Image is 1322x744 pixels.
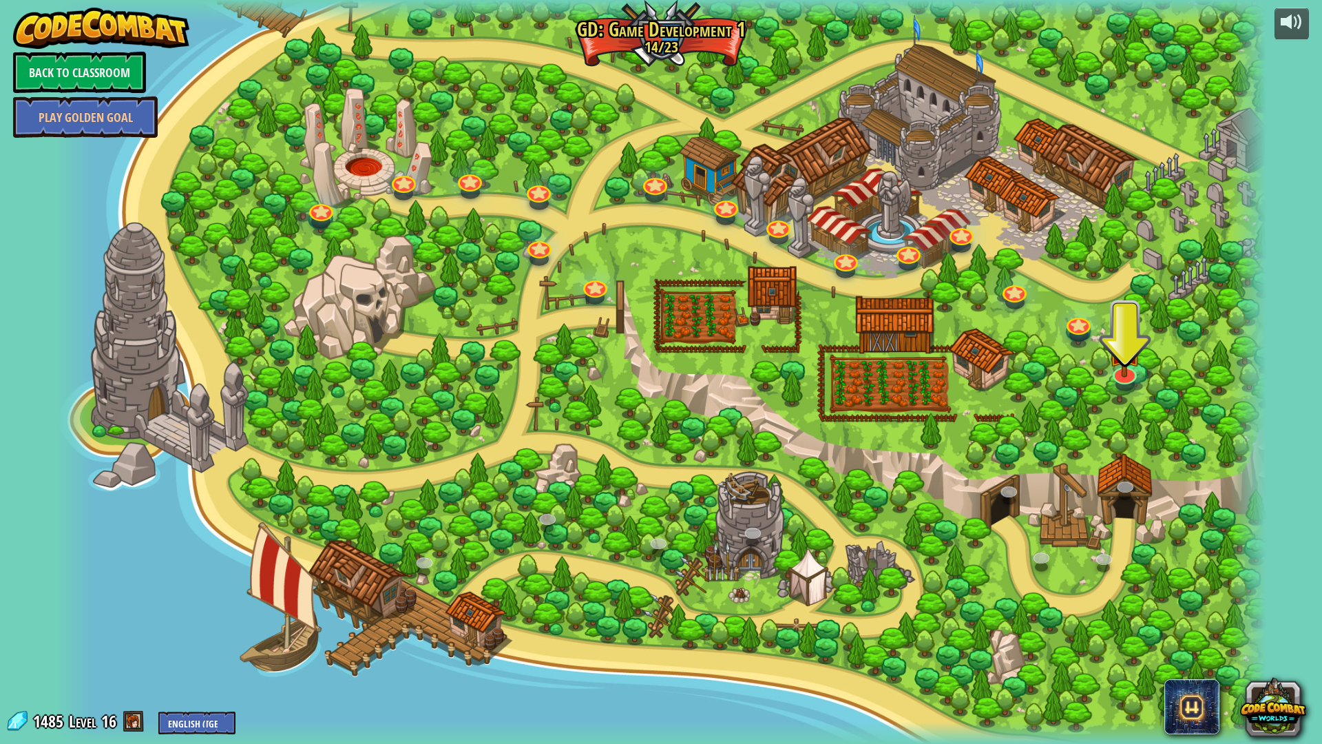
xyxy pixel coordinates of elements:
img: level-banner-unstarted.png [1108,318,1142,377]
a: Back to Classroom [13,52,146,93]
span: Level [69,710,96,733]
button: Adjust volume [1274,8,1309,40]
a: Play Golden Goal [13,96,158,138]
span: 1485 [33,710,67,732]
img: CodeCombat - Learn how to code by playing a game [13,8,189,49]
span: 16 [101,710,116,732]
